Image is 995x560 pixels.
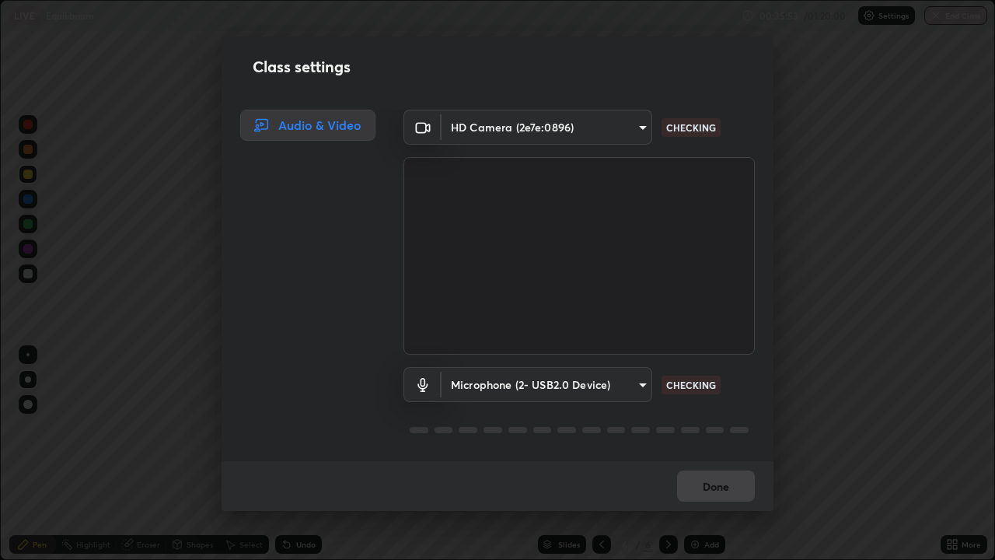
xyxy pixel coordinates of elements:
p: CHECKING [666,121,716,135]
div: HD Camera (2e7e:0896) [442,110,652,145]
div: HD Camera (2e7e:0896) [442,367,652,402]
div: Audio & Video [240,110,375,141]
h2: Class settings [253,55,351,79]
p: CHECKING [666,378,716,392]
